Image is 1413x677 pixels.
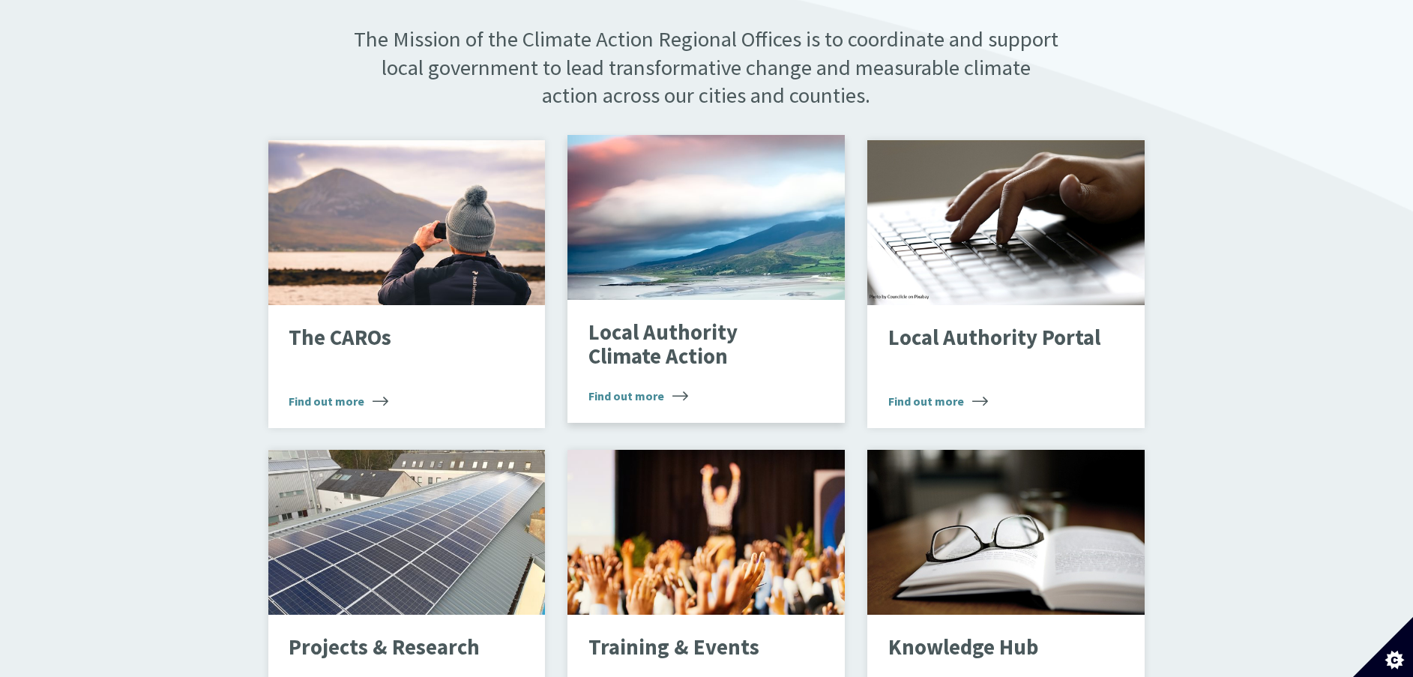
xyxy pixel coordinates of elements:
a: Local Authority Climate Action Find out more [567,135,845,423]
p: Projects & Research [289,636,501,660]
p: Knowledge Hub [888,636,1101,660]
span: Find out more [588,387,688,405]
p: Training & Events [588,636,801,660]
p: The CAROs [289,326,501,350]
button: Set cookie preferences [1353,617,1413,677]
a: Local Authority Portal Find out more [867,140,1145,428]
span: Find out more [888,392,988,410]
p: The Mission of the Climate Action Regional Offices is to coordinate and support local government ... [352,25,1061,109]
span: Find out more [289,392,388,410]
p: Local Authority Climate Action [588,321,801,368]
a: The CAROs Find out more [268,140,546,428]
p: Local Authority Portal [888,326,1101,350]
